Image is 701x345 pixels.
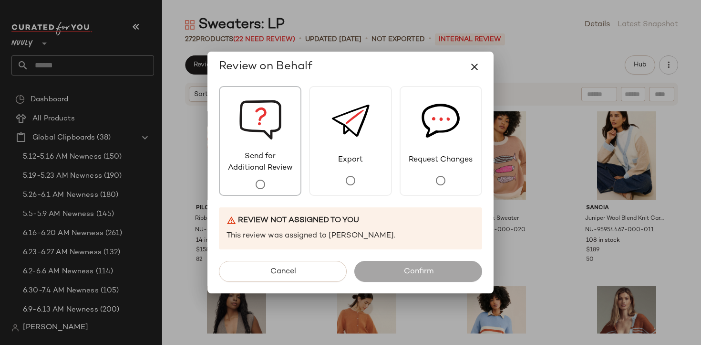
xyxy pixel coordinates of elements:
[422,87,460,154] img: svg%3e
[269,267,296,276] span: Cancel
[219,59,312,75] span: Review on Behalf
[331,87,370,154] img: svg%3e
[402,154,479,166] span: Request Changes
[239,87,282,151] img: svg%3e
[238,215,359,226] span: Review not assigned to you
[331,154,370,166] span: Export
[219,261,347,282] button: Cancel
[220,151,300,174] span: Send for Additional Review
[227,230,395,242] span: This review was assigned to [PERSON_NAME].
